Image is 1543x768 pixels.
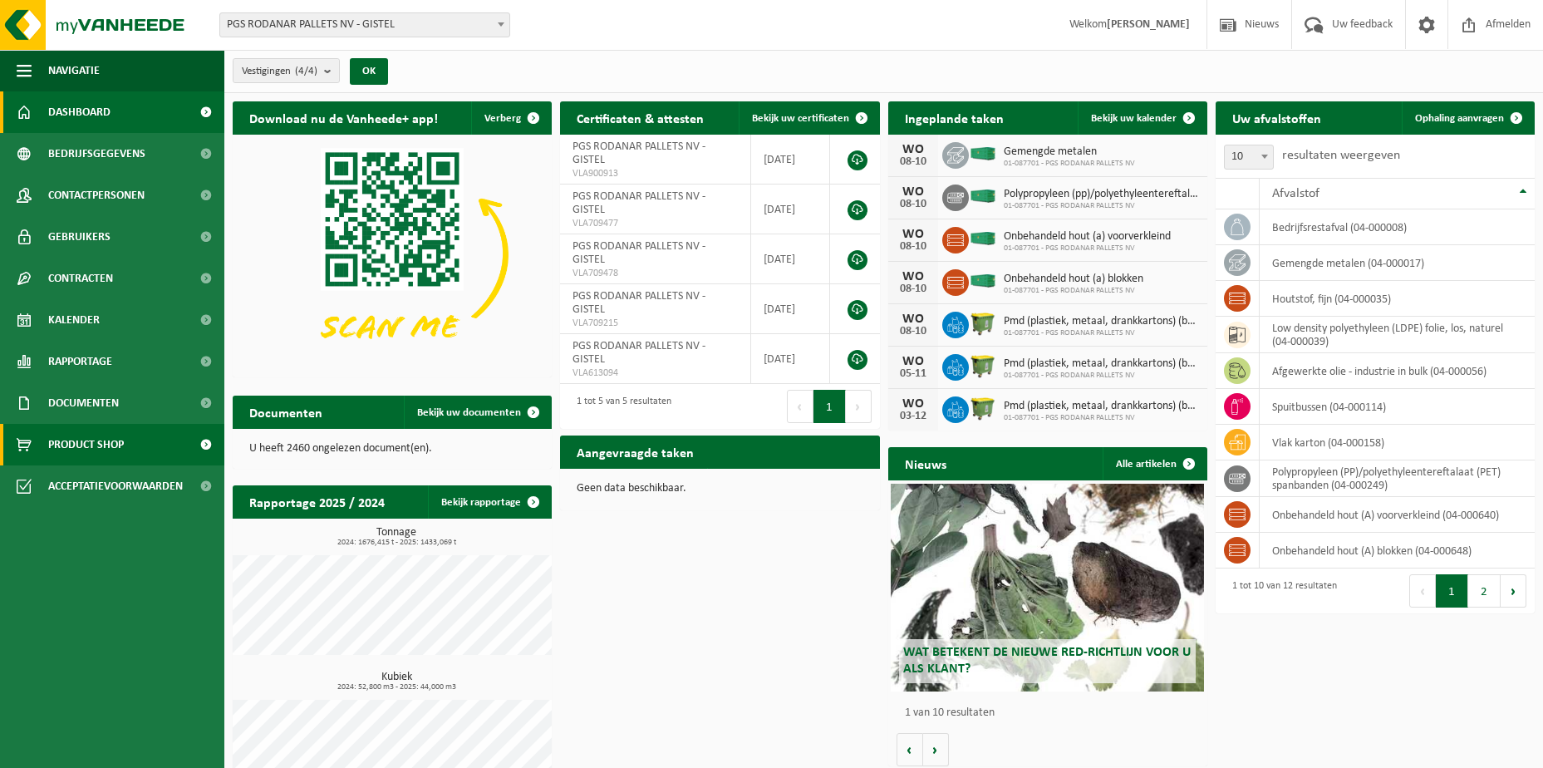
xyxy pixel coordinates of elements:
img: WB-1100-HPE-GN-50 [969,309,997,337]
span: Dashboard [48,91,111,133]
a: Ophaling aanvragen [1402,101,1533,135]
span: Pmd (plastiek, metaal, drankkartons) (bedrijven) [1004,357,1199,371]
span: Polypropyleen (pp)/polyethyleentereftalaat (pet) spanbanden [1004,188,1199,201]
button: Next [846,390,872,423]
h2: Download nu de Vanheede+ app! [233,101,455,134]
span: 01-087701 - PGS RODANAR PALLETS NV [1004,413,1199,423]
div: WO [897,185,930,199]
span: VLA709477 [572,217,738,230]
span: VLA613094 [572,367,738,380]
button: Verberg [471,101,550,135]
span: PGS RODANAR PALLETS NV - GISTEL [572,290,705,316]
img: HK-XC-40-GN-00 [969,189,997,204]
a: Bekijk rapportage [428,485,550,519]
span: Kalender [48,299,100,341]
span: VLA709478 [572,267,738,280]
span: Pmd (plastiek, metaal, drankkartons) (bedrijven) [1004,400,1199,413]
div: 1 tot 10 van 12 resultaten [1224,573,1337,609]
span: 01-087701 - PGS RODANAR PALLETS NV [1004,371,1199,381]
h3: Kubiek [241,672,552,692]
div: 1 tot 5 van 5 resultaten [568,388,671,425]
span: 01-087701 - PGS RODANAR PALLETS NV [1004,328,1199,338]
span: PGS RODANAR PALLETS NV - GISTEL [572,340,705,366]
td: [DATE] [751,185,831,234]
img: HK-XC-40-GN-00 [969,146,997,161]
span: 01-087701 - PGS RODANAR PALLETS NV [1004,286,1143,296]
span: Verberg [484,113,521,124]
td: polypropyleen (PP)/polyethyleentereftalaat (PET) spanbanden (04-000249) [1260,460,1535,497]
button: 2 [1468,574,1501,608]
a: Bekijk uw kalender [1078,101,1206,135]
img: WB-1100-HPE-GN-50 [969,352,997,380]
span: Bekijk uw documenten [417,407,521,418]
h3: Tonnage [241,527,552,547]
label: resultaten weergeven [1282,149,1400,162]
td: [DATE] [751,334,831,384]
h2: Certificaten & attesten [560,101,720,134]
span: VLA900913 [572,167,738,180]
span: Vestigingen [242,59,317,84]
td: vlak karton (04-000158) [1260,425,1535,460]
span: PGS RODANAR PALLETS NV - GISTEL [572,190,705,216]
span: Wat betekent de nieuwe RED-richtlijn voor u als klant? [903,646,1191,675]
button: OK [350,58,388,85]
h2: Uw afvalstoffen [1216,101,1338,134]
span: 01-087701 - PGS RODANAR PALLETS NV [1004,201,1199,211]
span: Product Shop [48,424,124,465]
div: 08-10 [897,283,930,295]
span: Rapportage [48,341,112,382]
span: Ophaling aanvragen [1415,113,1504,124]
span: Bekijk uw kalender [1091,113,1177,124]
count: (4/4) [295,66,317,76]
h2: Documenten [233,396,339,428]
span: 10 [1225,145,1273,169]
a: Alle artikelen [1103,447,1206,480]
div: 08-10 [897,326,930,337]
span: Bedrijfsgegevens [48,133,145,175]
strong: [PERSON_NAME] [1107,18,1190,31]
h2: Nieuws [888,447,963,480]
span: Contactpersonen [48,175,145,216]
button: Previous [1409,574,1436,608]
div: 08-10 [897,156,930,168]
td: spuitbussen (04-000114) [1260,389,1535,425]
td: gemengde metalen (04-000017) [1260,245,1535,281]
span: Navigatie [48,50,100,91]
span: Afvalstof [1272,187,1319,200]
div: 05-11 [897,368,930,380]
button: Volgende [923,733,949,766]
h2: Aangevraagde taken [560,436,710,468]
span: Pmd (plastiek, metaal, drankkartons) (bedrijven) [1004,315,1199,328]
span: Bekijk uw certificaten [752,113,849,124]
span: 01-087701 - PGS RODANAR PALLETS NV [1004,159,1135,169]
p: U heeft 2460 ongelezen document(en). [249,443,535,455]
td: low density polyethyleen (LDPE) folie, los, naturel (04-000039) [1260,317,1535,353]
a: Bekijk uw documenten [404,396,550,429]
img: HK-XC-40-GN-00 [969,231,997,246]
h2: Ingeplande taken [888,101,1020,134]
div: 08-10 [897,199,930,210]
td: [DATE] [751,284,831,334]
img: HK-XC-40-GN-00 [969,273,997,288]
span: 2024: 52,800 m3 - 2025: 44,000 m3 [241,683,552,692]
button: Previous [787,390,813,423]
span: PGS RODANAR PALLETS NV - GISTEL [572,140,705,166]
div: WO [897,228,930,241]
a: Wat betekent de nieuwe RED-richtlijn voor u als klant? [891,484,1204,692]
a: Bekijk uw certificaten [739,101,878,135]
div: 08-10 [897,241,930,253]
span: Onbehandeld hout (a) blokken [1004,273,1143,286]
td: [DATE] [751,234,831,284]
p: 1 van 10 resultaten [905,707,1199,719]
button: Vorige [897,733,923,766]
img: Download de VHEPlus App [233,135,552,374]
span: Gebruikers [48,216,111,258]
div: WO [897,143,930,156]
span: PGS RODANAR PALLETS NV - GISTEL [572,240,705,266]
td: onbehandeld hout (A) voorverkleind (04-000640) [1260,497,1535,533]
div: WO [897,313,930,326]
div: WO [897,270,930,283]
span: PGS RODANAR PALLETS NV - GISTEL [220,13,509,37]
span: 2024: 1676,415 t - 2025: 1433,069 t [241,539,552,547]
span: Documenten [48,382,119,424]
